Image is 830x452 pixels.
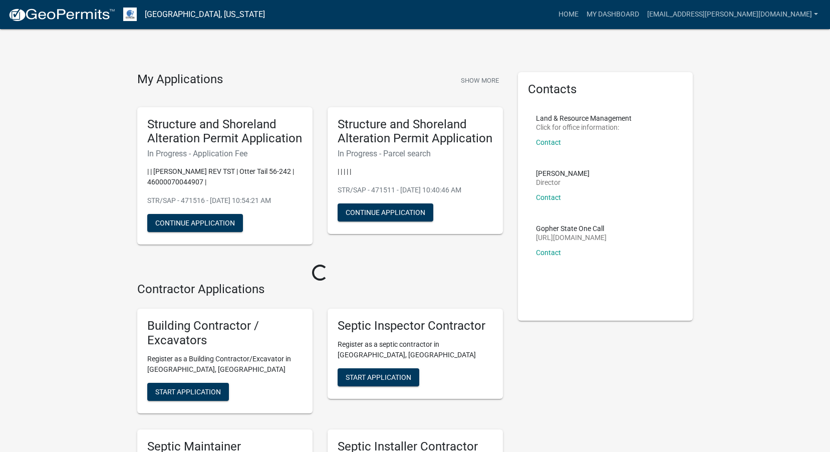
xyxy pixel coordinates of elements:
[145,6,265,23] a: [GEOGRAPHIC_DATA], [US_STATE]
[147,149,303,158] h6: In Progress - Application Fee
[338,117,493,146] h5: Structure and Shoreland Alteration Permit Application
[338,319,493,333] h5: Septic Inspector Contractor
[536,193,561,201] a: Contact
[147,195,303,206] p: STR/SAP - 471516 - [DATE] 10:54:21 AM
[155,387,221,395] span: Start Application
[147,214,243,232] button: Continue Application
[147,383,229,401] button: Start Application
[338,339,493,360] p: Register as a septic contractor in [GEOGRAPHIC_DATA], [GEOGRAPHIC_DATA]
[147,117,303,146] h5: Structure and Shoreland Alteration Permit Application
[147,319,303,348] h5: Building Contractor / Excavators
[555,5,583,24] a: Home
[528,82,683,97] h5: Contacts
[137,72,223,87] h4: My Applications
[536,138,561,146] a: Contact
[338,368,419,386] button: Start Application
[536,115,632,122] p: Land & Resource Management
[457,72,503,89] button: Show More
[346,373,411,381] span: Start Application
[536,249,561,257] a: Contact
[536,170,590,177] p: [PERSON_NAME]
[123,8,137,21] img: Otter Tail County, Minnesota
[536,124,632,131] p: Click for office information:
[147,166,303,187] p: | | [PERSON_NAME] REV TST | Otter Tail 56-242 | 46000070044907 |
[137,282,503,297] h4: Contractor Applications
[338,166,493,177] p: | | | | |
[536,179,590,186] p: Director
[536,234,607,241] p: [URL][DOMAIN_NAME]
[643,5,822,24] a: [EMAIL_ADDRESS][PERSON_NAME][DOMAIN_NAME]
[583,5,643,24] a: My Dashboard
[338,149,493,158] h6: In Progress - Parcel search
[147,354,303,375] p: Register as a Building Contractor/Excavator in [GEOGRAPHIC_DATA], [GEOGRAPHIC_DATA]
[338,185,493,195] p: STR/SAP - 471511 - [DATE] 10:40:46 AM
[338,203,433,221] button: Continue Application
[536,225,607,232] p: Gopher State One Call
